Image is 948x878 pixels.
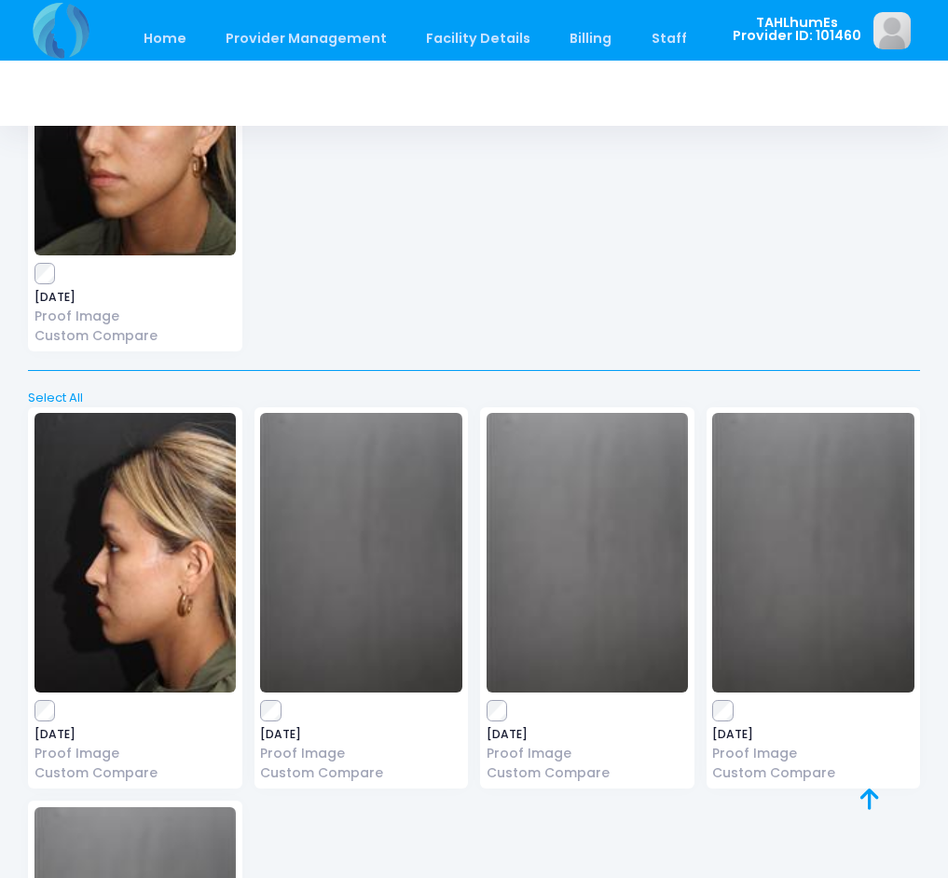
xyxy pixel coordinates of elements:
[552,17,630,61] a: Billing
[487,413,689,693] img: image
[712,413,914,693] img: image
[260,413,462,693] img: image
[34,307,237,326] a: Proof Image
[712,763,914,783] a: Custom Compare
[487,729,689,740] span: [DATE]
[34,292,237,303] span: [DATE]
[408,17,549,61] a: Facility Details
[487,744,689,763] a: Proof Image
[260,763,462,783] a: Custom Compare
[125,17,204,61] a: Home
[34,729,237,740] span: [DATE]
[34,744,237,763] a: Proof Image
[712,744,914,763] a: Proof Image
[873,12,911,49] img: image
[712,729,914,740] span: [DATE]
[22,389,927,407] a: Select All
[487,763,689,783] a: Custom Compare
[260,729,462,740] span: [DATE]
[260,744,462,763] a: Proof Image
[34,763,237,783] a: Custom Compare
[34,326,237,346] a: Custom Compare
[34,413,237,693] img: image
[733,16,861,43] span: TAHLhumEs Provider ID: 101460
[207,17,405,61] a: Provider Management
[633,17,705,61] a: Staff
